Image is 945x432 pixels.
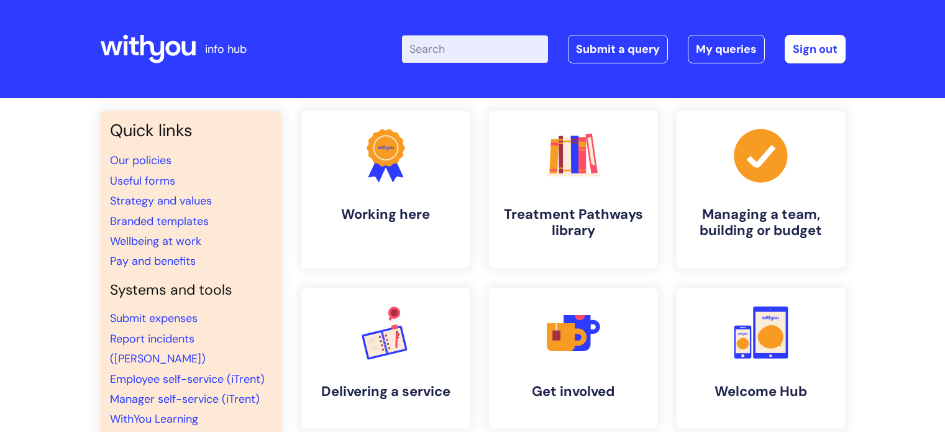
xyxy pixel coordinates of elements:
h4: Systems and tools [110,282,272,299]
a: Welcome Hub [677,288,846,428]
a: Wellbeing at work [110,234,201,249]
h4: Get involved [499,384,648,400]
a: Employee self-service (iTrent) [110,372,265,387]
a: Working here [301,111,470,268]
div: | - [402,35,846,63]
a: Manager self-service (iTrent) [110,392,260,407]
h4: Welcome Hub [687,384,836,400]
a: My queries [688,35,765,63]
a: Treatment Pathways library [489,111,658,268]
a: Our policies [110,153,171,168]
a: Managing a team, building or budget [677,111,846,268]
a: Submit expenses [110,311,198,326]
h4: Managing a team, building or budget [687,206,836,239]
h3: Quick links [110,121,272,140]
a: WithYou Learning [110,411,198,426]
h4: Treatment Pathways library [499,206,648,239]
a: Sign out [785,35,846,63]
a: Submit a query [568,35,668,63]
a: Strategy and values [110,193,212,208]
h4: Delivering a service [311,384,460,400]
a: Delivering a service [301,288,470,428]
p: info hub [205,39,247,59]
a: Pay and benefits [110,254,196,269]
h4: Working here [311,206,460,223]
a: Get involved [489,288,658,428]
input: Search [402,35,548,63]
a: Branded templates [110,214,209,229]
a: Report incidents ([PERSON_NAME]) [110,331,206,366]
a: Useful forms [110,173,175,188]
